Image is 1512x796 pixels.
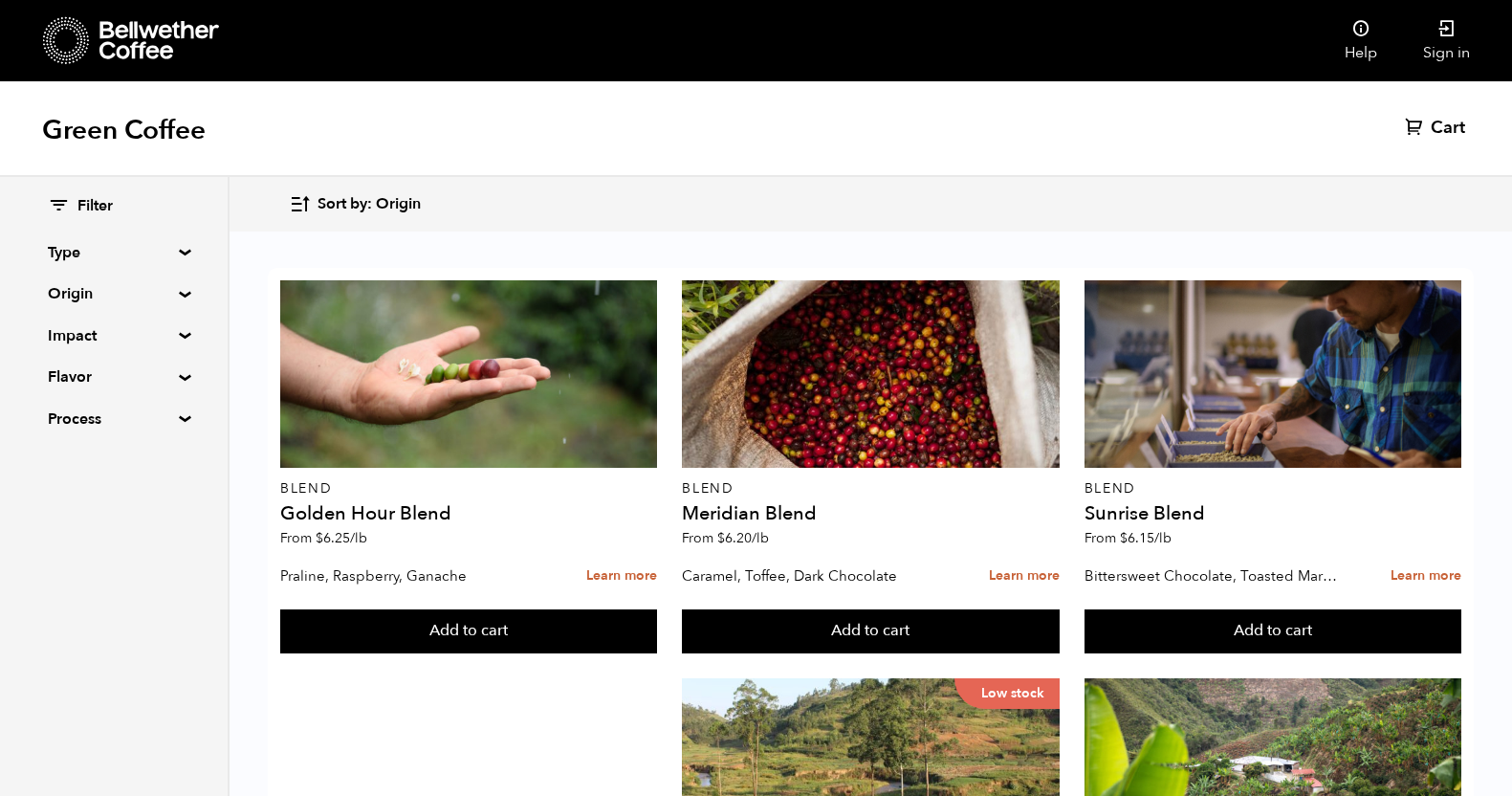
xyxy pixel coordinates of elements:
h1: Green Coffee [42,113,206,147]
p: Blend [280,482,657,496]
p: Caramel, Toffee, Dark Chocolate [682,562,938,590]
bdi: 6.15 [1120,529,1172,547]
p: Blend [682,482,1059,496]
summary: Process [48,408,180,431]
summary: Flavor [48,365,180,388]
button: Add to cart [1085,609,1461,653]
h4: Sunrise Blend [1085,504,1461,523]
h4: Golden Hour Blend [280,504,657,523]
a: Learn more [989,556,1060,597]
button: Add to cart [682,609,1059,653]
span: /lb [752,529,769,547]
summary: Impact [48,324,180,347]
span: From [682,529,769,547]
bdi: 6.25 [316,529,367,547]
span: /lb [350,529,367,547]
span: Sort by: Origin [318,194,421,215]
p: Blend [1085,482,1461,496]
summary: Type [48,241,180,264]
span: /lb [1154,529,1172,547]
button: Sort by: Origin [289,182,421,227]
p: Praline, Raspberry, Ganache [280,562,537,590]
bdi: 6.20 [717,529,769,547]
span: From [1085,529,1172,547]
a: Cart [1405,117,1470,140]
a: Learn more [586,556,657,597]
span: $ [1120,529,1128,547]
span: $ [717,529,725,547]
a: Learn more [1391,556,1461,597]
span: Cart [1431,117,1465,140]
button: Add to cart [280,609,657,653]
p: Bittersweet Chocolate, Toasted Marshmallow, Candied Orange, Praline [1085,562,1341,590]
summary: Origin [48,282,180,305]
span: $ [316,529,323,547]
span: From [280,529,367,547]
h4: Meridian Blend [682,504,1059,523]
p: Low stock [954,678,1060,709]
span: Filter [77,196,113,217]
